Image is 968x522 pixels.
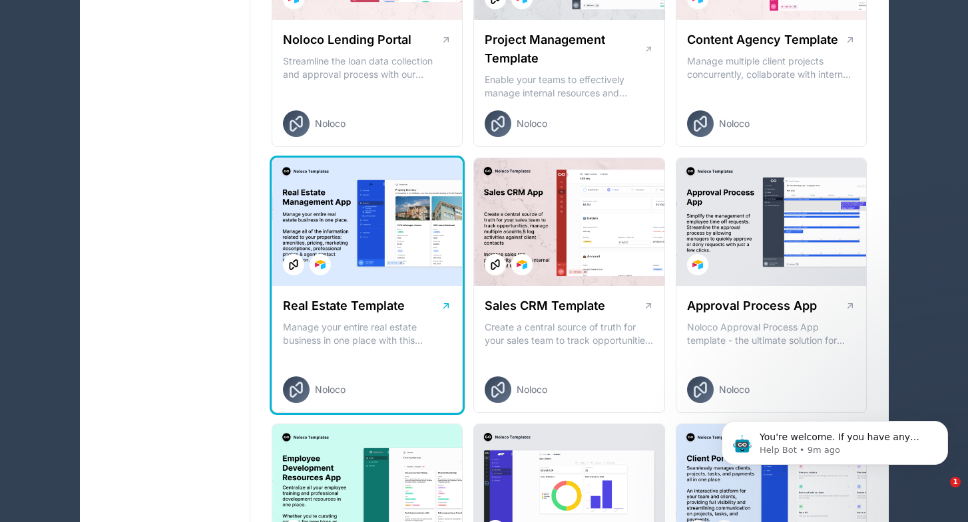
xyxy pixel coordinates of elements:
h1: Sales CRM Template [485,297,605,315]
p: Create a central source of truth for your sales team to track opportunities, manage multiple acco... [485,321,654,347]
span: Noloco [517,117,547,130]
p: Noloco Approval Process App template - the ultimate solution for managing your employee's time of... [687,321,856,347]
iframe: Intercom live chat [923,477,955,509]
h1: Project Management Template [485,31,644,68]
h1: Noloco Lending Portal [283,31,411,49]
span: Noloco [517,383,547,396]
img: Airtable Logo [517,259,527,270]
span: Noloco [719,117,750,130]
iframe: Intercom notifications message [702,393,968,486]
p: Manage your entire real estate business in one place with this comprehensive real estate transact... [283,321,452,347]
p: Enable your teams to effectively manage internal resources and execute client projects on time. [485,73,654,100]
h1: Approval Process App [687,297,817,315]
h1: Content Agency Template [687,31,838,49]
h1: Real Estate Template [283,297,405,315]
span: Noloco [315,117,346,130]
p: Streamline the loan data collection and approval process with our Lending Portal template. [283,55,452,81]
p: Manage multiple client projects concurrently, collaborate with internal and external stakeholders... [687,55,856,81]
span: 1 [950,477,961,487]
span: Noloco [315,383,346,396]
span: Noloco [719,383,750,396]
img: Airtable Logo [315,259,326,270]
img: Airtable Logo [692,259,703,270]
